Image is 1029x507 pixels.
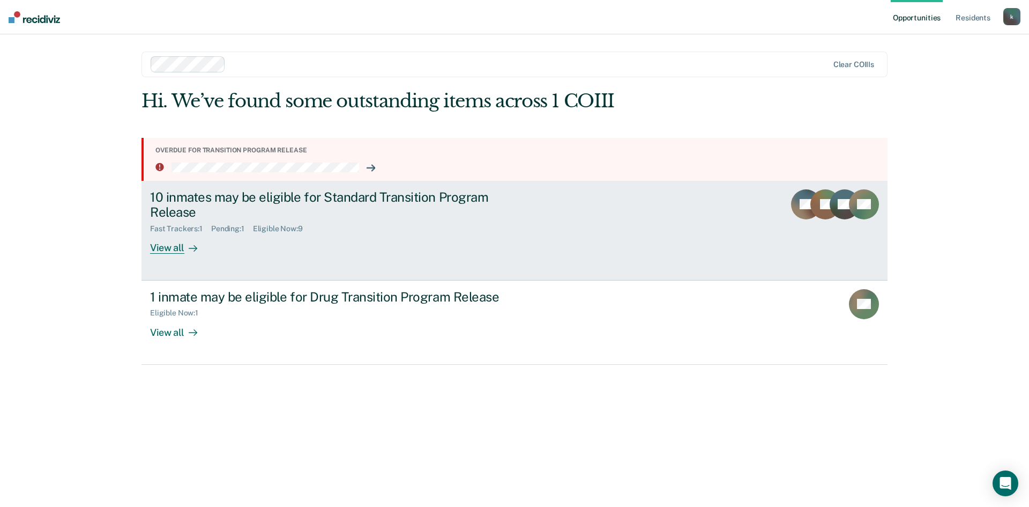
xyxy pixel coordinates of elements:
div: View all [150,318,210,339]
div: Overdue for transition program release [155,146,879,154]
div: View all [150,233,210,254]
div: Open Intercom Messenger [993,471,1018,496]
div: Pending : 1 [211,224,253,233]
div: Fast Trackers : 1 [150,224,211,233]
img: Recidiviz [9,11,60,23]
div: 1 inmate may be eligible for Drug Transition Program Release [150,289,526,305]
div: Hi. We’ve found some outstanding items across 1 COIII [141,90,739,112]
div: Eligible Now : 1 [150,308,207,318]
a: 10 inmates may be eligible for Standard Transition Program ReleaseFast Trackers:1Pending:1Eligibl... [141,181,888,281]
div: Eligible Now : 9 [253,224,311,233]
div: 10 inmates may be eligible for Standard Transition Program Release [150,189,526,221]
button: k [1003,8,1020,25]
a: 1 inmate may be eligible for Drug Transition Program ReleaseEligible Now:1View all [141,281,888,365]
div: Clear COIIIs [833,60,874,69]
